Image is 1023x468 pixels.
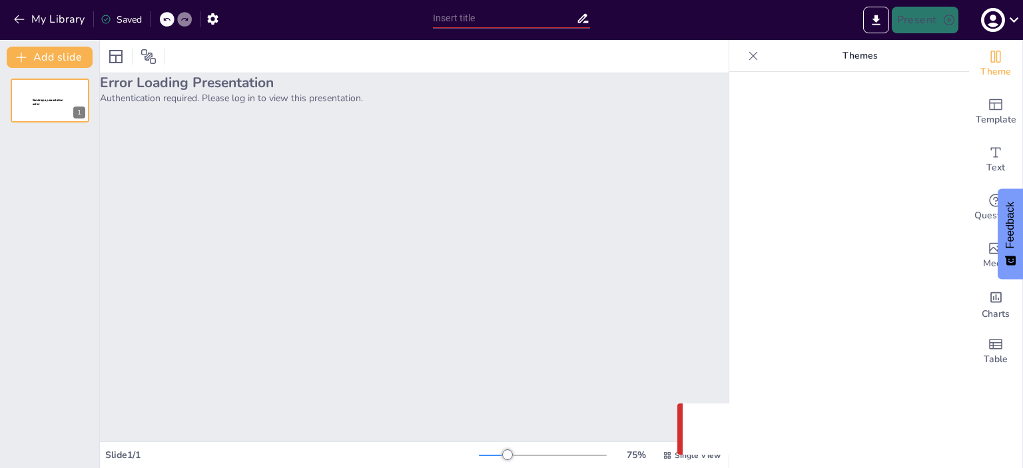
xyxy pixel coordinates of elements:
button: My Library [10,9,91,30]
span: Template [976,113,1016,127]
div: Sendsteps presentation editor1 [11,79,89,122]
div: Add text boxes [969,136,1022,184]
span: Sendsteps presentation editor [33,99,63,106]
div: Layout [105,46,127,67]
button: Feedback - Show survey [998,188,1023,279]
span: Text [986,160,1005,175]
span: Charts [982,307,1010,322]
p: Themes [764,40,956,72]
button: Export to PowerPoint [863,7,889,33]
button: Present [892,7,958,33]
div: Add charts and graphs [969,280,1022,328]
span: Position [141,49,157,65]
span: Questions [974,208,1018,223]
div: Slide 1 / 1 [105,449,479,461]
span: Media [983,256,1009,271]
div: Add ready made slides [969,88,1022,136]
span: Theme [980,65,1011,79]
span: Single View [675,450,721,461]
span: Feedback [1004,202,1016,248]
button: Add slide [7,47,93,68]
div: 75 % [620,449,652,461]
input: Insert title [433,9,576,28]
p: Authentication required. Please log in to view this presentation. [100,92,729,105]
h2: Error Loading Presentation [100,73,729,92]
div: Add a table [969,328,1022,375]
div: Change the overall theme [969,40,1022,88]
span: Table [984,352,1008,367]
div: Get real-time input from your audience [969,184,1022,232]
p: Your request was made with invalid credentials. [720,421,970,437]
div: Saved [101,13,142,26]
div: 1 [73,107,85,118]
div: Add images, graphics, shapes or video [969,232,1022,280]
